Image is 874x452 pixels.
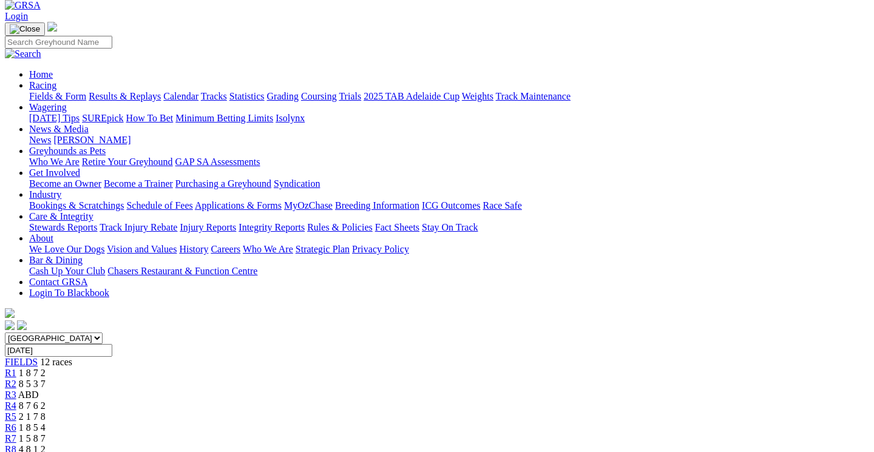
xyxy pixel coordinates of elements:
a: R3 [5,390,16,400]
a: Industry [29,189,61,200]
a: Purchasing a Greyhound [175,178,271,189]
a: Strategic Plan [296,244,350,254]
a: Results & Replays [89,91,161,101]
a: R4 [5,400,16,411]
img: logo-grsa-white.png [47,22,57,32]
a: Home [29,69,53,79]
a: Wagering [29,102,67,112]
img: twitter.svg [17,320,27,330]
a: Minimum Betting Limits [175,113,273,123]
a: Fields & Form [29,91,86,101]
a: Isolynx [276,113,305,123]
a: Weights [462,91,493,101]
a: Rules & Policies [307,222,373,232]
a: FIELDS [5,357,38,367]
div: Industry [29,200,869,211]
a: [DATE] Tips [29,113,80,123]
a: Privacy Policy [352,244,409,254]
span: 12 races [40,357,72,367]
a: Trials [339,91,361,101]
span: 8 5 3 7 [19,379,46,389]
a: Coursing [301,91,337,101]
input: Select date [5,344,112,357]
a: Racing [29,80,56,90]
div: Greyhounds as Pets [29,157,869,167]
a: Become an Owner [29,178,101,189]
a: Retire Your Greyhound [82,157,173,167]
a: How To Bet [126,113,174,123]
a: Integrity Reports [239,222,305,232]
a: Schedule of Fees [126,200,192,211]
div: Racing [29,91,869,102]
a: Grading [267,91,299,101]
a: Careers [211,244,240,254]
a: 2025 TAB Adelaide Cup [364,91,459,101]
a: Track Maintenance [496,91,571,101]
a: Bar & Dining [29,255,83,265]
img: Close [10,24,40,34]
a: Login To Blackbook [29,288,109,298]
a: Care & Integrity [29,211,93,221]
a: R2 [5,379,16,389]
span: ABD [18,390,39,400]
a: Greyhounds as Pets [29,146,106,156]
a: Chasers Restaurant & Function Centre [107,266,257,276]
a: R6 [5,422,16,433]
a: ICG Outcomes [422,200,480,211]
a: History [179,244,208,254]
span: 1 5 8 7 [19,433,46,444]
a: R7 [5,433,16,444]
a: Fact Sheets [375,222,419,232]
div: Bar & Dining [29,266,869,277]
a: News & Media [29,124,89,134]
span: 1 8 7 2 [19,368,46,378]
span: 1 8 5 4 [19,422,46,433]
div: Care & Integrity [29,222,869,233]
img: facebook.svg [5,320,15,330]
a: [PERSON_NAME] [53,135,130,145]
a: Syndication [274,178,320,189]
a: Login [5,11,28,21]
a: Tracks [201,91,227,101]
a: Breeding Information [335,200,419,211]
div: News & Media [29,135,869,146]
div: Wagering [29,113,869,124]
a: Cash Up Your Club [29,266,105,276]
span: 8 7 6 2 [19,400,46,411]
input: Search [5,36,112,49]
a: Get Involved [29,167,80,178]
a: Race Safe [483,200,521,211]
a: Track Injury Rebate [100,222,177,232]
a: Statistics [229,91,265,101]
a: Injury Reports [180,222,236,232]
img: Search [5,49,41,59]
button: Toggle navigation [5,22,45,36]
img: logo-grsa-white.png [5,308,15,318]
a: Stay On Track [422,222,478,232]
div: Get Involved [29,178,869,189]
span: 2 1 7 8 [19,411,46,422]
a: About [29,233,53,243]
a: Who We Are [29,157,80,167]
a: Contact GRSA [29,277,87,287]
a: Stewards Reports [29,222,97,232]
a: R1 [5,368,16,378]
a: GAP SA Assessments [175,157,260,167]
a: R5 [5,411,16,422]
a: Applications & Forms [195,200,282,211]
a: SUREpick [82,113,123,123]
a: News [29,135,51,145]
a: Who We Are [243,244,293,254]
a: Become a Trainer [104,178,173,189]
div: About [29,244,869,255]
a: Calendar [163,91,198,101]
a: Bookings & Scratchings [29,200,124,211]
